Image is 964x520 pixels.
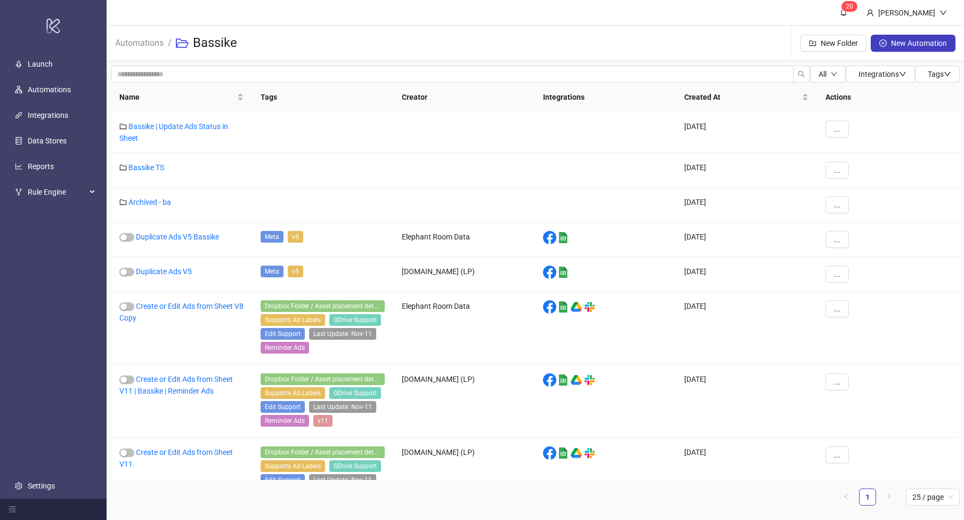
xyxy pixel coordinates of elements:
[834,451,840,459] span: ...
[28,162,54,171] a: Reports
[810,66,846,83] button: Alldown
[261,474,305,486] span: Edit Support
[821,39,858,47] span: New Folder
[825,266,849,283] button: ...
[840,9,847,16] span: bell
[880,489,897,506] button: right
[676,112,817,153] div: [DATE]
[860,489,876,505] a: 1
[261,401,305,413] span: Edit Support
[261,314,325,326] span: Supports Ad Labels
[834,125,840,133] span: ...
[28,137,67,145] a: Data Stores
[168,26,172,60] li: /
[393,257,534,292] div: [DOMAIN_NAME] (LP)
[676,83,817,112] th: Created At
[252,83,393,112] th: Tags
[834,166,840,174] span: ...
[119,91,235,103] span: Name
[834,201,840,209] span: ...
[915,66,960,83] button: Tagsdown
[676,292,817,365] div: [DATE]
[676,438,817,511] div: [DATE]
[393,83,534,112] th: Creator
[393,292,534,365] div: Elephant Room Data
[261,300,385,312] span: Dropbox Folder / Asset placement detection
[834,378,840,386] span: ...
[825,300,849,317] button: ...
[817,83,960,112] th: Actions
[939,9,947,17] span: down
[838,489,855,506] li: Previous Page
[119,302,244,322] a: Create or Edit Ads from Sheet V8 Copy
[879,39,887,47] span: plus-circle
[886,493,892,500] span: right
[834,270,840,278] span: ...
[128,198,171,206] a: Archived - ba
[841,1,857,12] sup: 20
[136,233,219,241] a: Duplicate Ads V5 Bassike
[825,196,849,213] button: ...
[393,365,534,438] div: [DOMAIN_NAME] (LP)
[866,9,874,17] span: user
[846,3,849,10] span: 2
[819,70,827,78] span: All
[329,460,381,472] span: GDrive Support
[880,489,897,506] li: Next Page
[912,489,953,505] span: 25 / page
[28,111,68,119] a: Integrations
[838,489,855,506] button: left
[28,482,55,490] a: Settings
[176,37,189,50] span: folder-open
[111,83,252,112] th: Name
[9,506,16,513] span: menu-fold
[393,438,534,511] div: [DOMAIN_NAME] (LP)
[136,267,192,276] a: Duplicate Ads V5
[944,70,951,78] span: down
[128,163,164,172] a: Bassike TS
[119,122,228,142] a: Bassike | Update Ads Status in Sheet
[261,415,309,427] span: Reminder Ads
[825,446,849,463] button: ...
[825,231,849,248] button: ...
[309,474,376,486] span: Last Update: Nov-11
[800,35,866,52] button: New Folder
[825,373,849,390] button: ...
[831,71,837,77] span: down
[15,188,22,196] span: fork
[329,387,381,399] span: GDrive Support
[874,7,939,19] div: [PERSON_NAME]
[676,365,817,438] div: [DATE]
[871,35,955,52] button: New Automation
[309,401,376,413] span: Last Update: Nov-11
[119,198,127,206] span: folder
[261,373,385,385] span: Dropbox Folder / Asset placement detection
[846,66,915,83] button: Integrationsdown
[676,153,817,188] div: [DATE]
[684,91,800,103] span: Created At
[534,83,676,112] th: Integrations
[849,3,853,10] span: 0
[928,70,951,78] span: Tags
[261,266,283,277] span: Meta
[28,60,53,68] a: Launch
[313,415,333,427] span: v11
[261,446,385,458] span: Dropbox Folder / Asset placement detection
[809,39,816,47] span: folder-add
[843,493,849,500] span: left
[899,70,906,78] span: down
[891,39,947,47] span: New Automation
[28,85,71,94] a: Automations
[834,235,840,244] span: ...
[676,257,817,292] div: [DATE]
[329,314,381,326] span: GDrive Support
[261,328,305,340] span: Edit Support
[858,70,906,78] span: Integrations
[676,188,817,222] div: [DATE]
[288,231,303,243] span: v5
[119,164,127,171] span: folder
[261,460,325,472] span: Supports Ad Labels
[113,36,166,48] a: Automations
[119,448,233,468] a: Create or Edit Ads from Sheet V11
[309,328,376,340] span: Last Update: Nov-11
